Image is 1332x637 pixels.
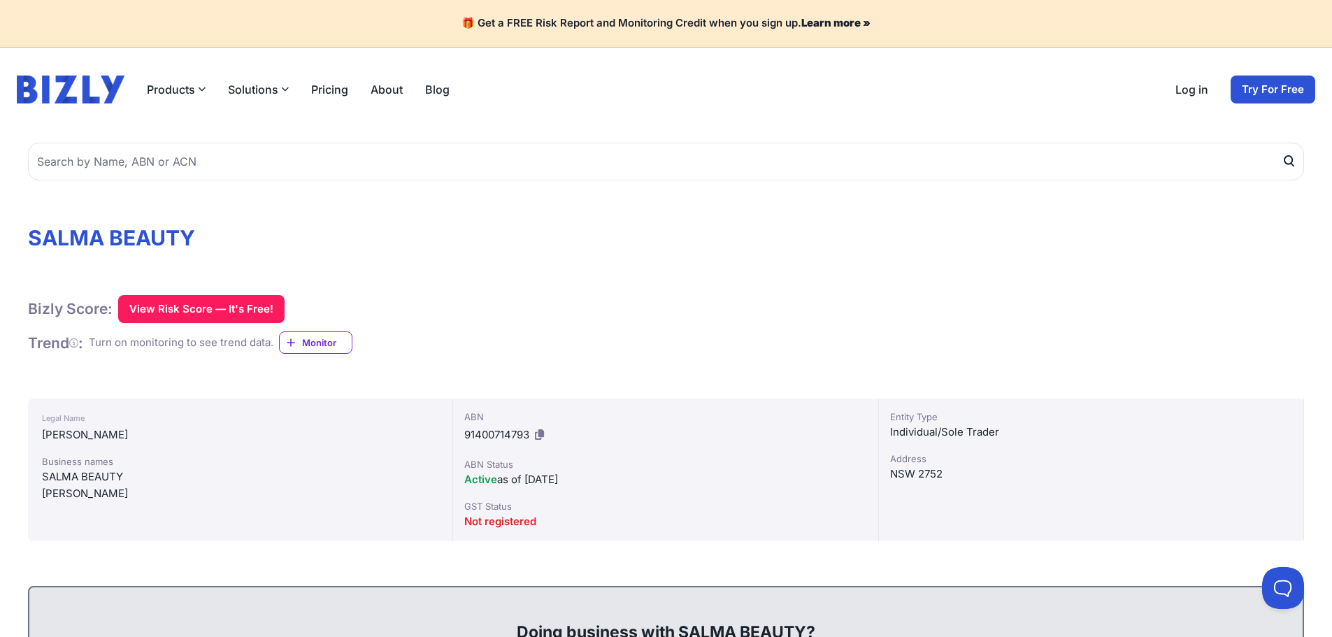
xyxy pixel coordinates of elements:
a: Try For Free [1231,76,1315,103]
a: Log in [1175,81,1208,98]
div: Business names [42,455,438,468]
a: Pricing [311,81,348,98]
h1: SALMA BEAUTY [28,225,1304,250]
div: NSW 2752 [890,466,1292,482]
div: ABN Status [464,457,866,471]
span: Monitor [302,336,352,350]
div: as of [DATE] [464,471,866,488]
div: SALMA BEAUTY [42,468,438,485]
div: [PERSON_NAME] [42,427,438,443]
h1: Trend : [28,334,83,352]
input: Search by Name, ABN or ACN [28,143,1304,180]
div: GST Status [464,499,866,513]
button: Solutions [228,81,289,98]
span: Not registered [464,515,536,528]
a: Blog [425,81,450,98]
a: Learn more » [801,16,871,29]
a: About [371,81,403,98]
button: Products [147,81,206,98]
div: Entity Type [890,410,1292,424]
div: Turn on monitoring to see trend data. [89,335,273,351]
iframe: Toggle Customer Support [1262,567,1304,609]
h4: 🎁 Get a FREE Risk Report and Monitoring Credit when you sign up. [17,17,1315,30]
div: Legal Name [42,410,438,427]
div: [PERSON_NAME] [42,485,438,502]
span: Active [464,473,497,486]
h1: Bizly Score: [28,299,113,318]
div: Individual/Sole Trader [890,424,1292,441]
span: 91400714793 [464,428,529,441]
div: Address [890,452,1292,466]
div: ABN [464,410,866,424]
a: Monitor [279,331,352,354]
button: View Risk Score — It's Free! [118,295,285,323]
